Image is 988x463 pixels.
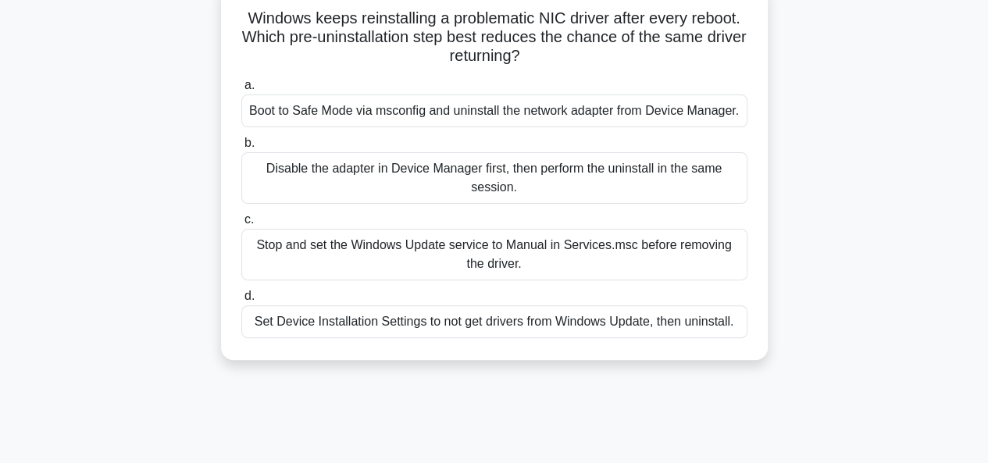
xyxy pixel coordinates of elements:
[244,289,255,302] span: d.
[244,212,254,226] span: c.
[244,136,255,149] span: b.
[241,94,747,127] div: Boot to Safe Mode via msconfig and uninstall the network adapter from Device Manager.
[241,152,747,204] div: Disable the adapter in Device Manager first, then perform the uninstall in the same session.
[241,229,747,280] div: Stop and set the Windows Update service to Manual in Services.msc before removing the driver.
[244,78,255,91] span: a.
[240,9,749,66] h5: Windows keeps reinstalling a problematic NIC driver after every reboot. Which pre-uninstallation ...
[241,305,747,338] div: Set Device Installation Settings to not get drivers from Windows Update, then uninstall.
